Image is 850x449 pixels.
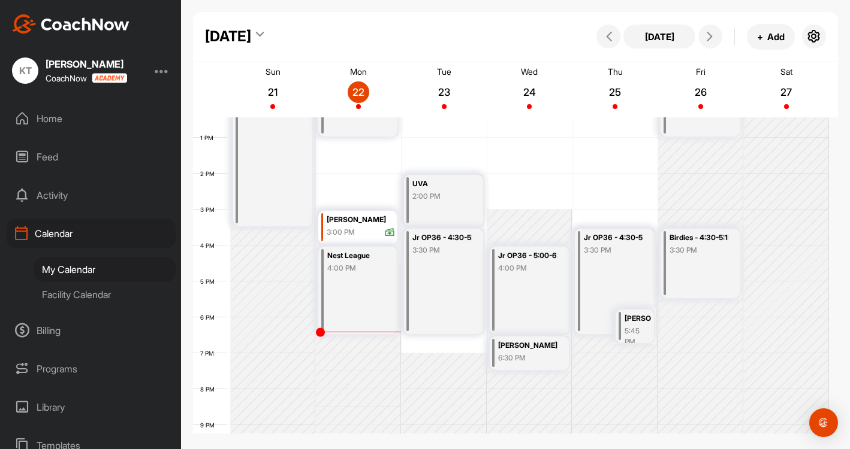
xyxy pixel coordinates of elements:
[623,25,695,48] button: [DATE]
[327,249,387,263] div: Nest League
[46,73,127,83] div: CoachNow
[7,315,176,345] div: Billing
[498,249,557,263] div: Jr OP36 - 5:00-6:00
[193,170,227,177] div: 2 PM
[7,104,176,134] div: Home
[757,31,763,43] span: +
[327,213,394,227] div: [PERSON_NAME]
[498,263,557,274] div: 4:00 PM
[193,134,225,141] div: 1 PM
[584,231,643,245] div: Jr OP36 - 4:30-5:30
[262,86,284,98] p: 21
[34,282,176,307] div: Facility Calendar
[316,62,402,117] a: September 22, 2025
[498,339,557,353] div: [PERSON_NAME]
[572,62,658,117] a: September 25, 2025
[193,242,227,249] div: 4 PM
[521,66,538,77] p: Wed
[658,62,744,117] a: September 26, 2025
[193,421,227,429] div: 9 PM
[433,86,455,98] p: 23
[670,231,729,245] div: Birdies - 4:30-5:15
[46,59,127,69] div: [PERSON_NAME]
[487,62,572,117] a: September 24, 2025
[780,66,792,77] p: Sat
[696,66,706,77] p: Fri
[743,62,829,117] a: September 27, 2025
[350,66,367,77] p: Mon
[7,219,176,248] div: Calendar
[498,353,557,363] div: 6:30 PM
[327,227,355,238] div: 3:00 PM
[809,408,838,437] div: Open Intercom Messenger
[7,180,176,210] div: Activity
[412,191,472,202] div: 2:00 PM
[625,312,651,326] div: [PERSON_NAME]
[327,263,387,274] div: 4:00 PM
[12,57,38,84] div: KT
[266,66,281,77] p: Sun
[584,245,643,256] div: 3:30 PM
[625,326,651,347] div: 5:45 PM
[193,386,227,393] div: 8 PM
[437,66,451,77] p: Tue
[412,231,472,245] div: Jr OP36 - 4:30-5:30
[401,62,487,117] a: September 23, 2025
[747,24,795,50] button: +Add
[92,73,127,83] img: CoachNow acadmey
[412,245,472,256] div: 3:30 PM
[12,14,129,34] img: CoachNow
[7,354,176,384] div: Programs
[7,142,176,172] div: Feed
[348,86,369,98] p: 22
[193,314,227,321] div: 6 PM
[670,245,729,256] div: 3:30 PM
[193,278,227,285] div: 5 PM
[776,86,797,98] p: 27
[34,257,176,282] div: My Calendar
[519,86,540,98] p: 24
[230,62,316,117] a: September 21, 2025
[193,206,227,213] div: 3 PM
[608,66,623,77] p: Thu
[205,26,251,47] div: [DATE]
[7,392,176,422] div: Library
[690,86,712,98] p: 26
[412,177,472,191] div: UVA
[193,350,226,357] div: 7 PM
[604,86,626,98] p: 25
